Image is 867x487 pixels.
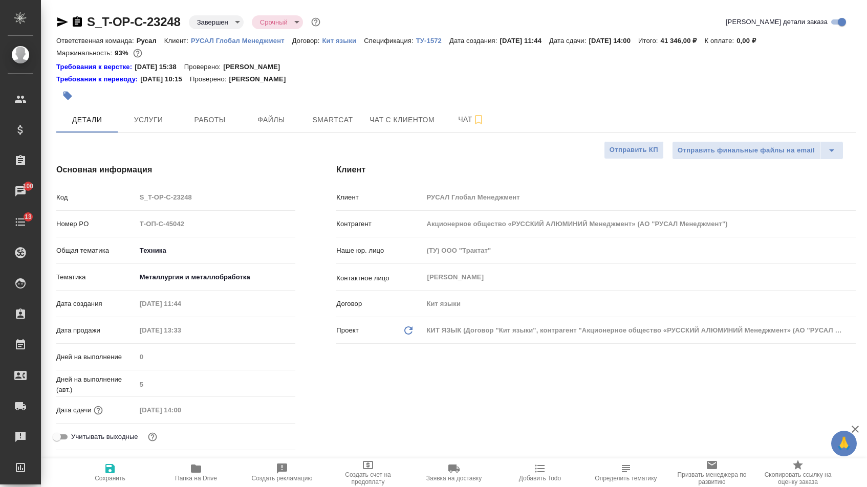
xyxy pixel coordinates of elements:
[292,37,322,45] p: Договор:
[423,322,856,339] div: КИТ ЯЗЫК (Договор "Кит языки", контрагент "Акционерное общество «РУССКИЙ АЛЮМИНИЙ Менеджмент» (АО...
[447,113,496,126] span: Чат
[87,15,181,29] a: S_T-OP-C-23248
[56,16,69,28] button: Скопировать ссылку для ЯМессенджера
[336,192,423,203] p: Клиент
[416,36,449,45] a: ТУ-1572
[136,349,296,364] input: Пустое поле
[336,219,423,229] p: Контрагент
[309,15,322,29] button: Доп статусы указывают на важность/срочность заказа
[426,475,482,482] span: Заявка на доставку
[638,37,660,45] p: Итого:
[67,458,153,487] button: Сохранить
[449,37,500,45] p: Дата создания:
[56,37,137,45] p: Ответственная команда:
[56,74,140,84] div: Нажми, чтобы открыть папку с инструкцией
[71,16,83,28] button: Скопировать ссылку
[153,458,239,487] button: Папка на Drive
[322,36,364,45] a: Кит языки
[423,190,856,205] input: Пустое поле
[56,192,136,203] p: Код
[364,37,416,45] p: Спецификация:
[472,114,485,126] svg: Подписаться
[136,242,296,259] div: Техника
[56,272,136,282] p: Тематика
[755,458,841,487] button: Скопировать ссылку на оценку заказа
[257,18,291,27] button: Срочный
[189,15,244,29] div: Завершен
[3,179,38,204] a: 100
[56,219,136,229] p: Номер PO
[336,299,423,309] p: Договор
[835,433,853,454] span: 🙏
[336,325,359,336] p: Проект
[136,296,226,311] input: Пустое поле
[56,62,135,72] div: Нажми, чтобы открыть папку с инструкцией
[56,74,140,84] a: Требования к переводу:
[164,37,191,45] p: Клиент:
[229,74,293,84] p: [PERSON_NAME]
[175,475,217,482] span: Папка на Drive
[56,49,115,57] p: Маржинальность:
[500,37,549,45] p: [DATE] 11:44
[423,243,856,258] input: Пустое поле
[191,36,292,45] a: РУСАЛ Глобал Менеджмент
[135,62,184,72] p: [DATE] 15:38
[136,403,226,417] input: Пустое поле
[137,37,164,45] p: Русал
[92,404,105,417] button: Если добавить услуги и заполнить их объемом, то дата рассчитается автоматически
[184,62,224,72] p: Проверено:
[56,374,136,395] p: Дней на выполнение (авт.)
[56,299,136,309] p: Дата создания
[136,216,296,231] input: Пустое поле
[370,114,435,126] span: Чат с клиентом
[705,37,737,45] p: К оплате:
[56,352,136,362] p: Дней на выполнение
[239,458,325,487] button: Создать рекламацию
[423,216,856,231] input: Пустое поле
[115,49,131,57] p: 93%
[549,37,589,45] p: Дата сдачи:
[595,475,657,482] span: Определить тематику
[191,37,292,45] p: РУСАЛ Глобал Менеджмент
[416,37,449,45] p: ТУ-1572
[18,212,38,222] span: 13
[831,431,857,456] button: 🙏
[336,273,423,283] p: Контактное лицо
[669,458,755,487] button: Призвать менеджера по развитию
[589,37,638,45] p: [DATE] 14:00
[726,17,828,27] span: [PERSON_NAME] детали заказа
[678,145,815,157] span: Отправить финальные файлы на email
[672,141,820,160] button: Отправить финальные файлы на email
[736,37,764,45] p: 0,00 ₽
[17,181,40,191] span: 100
[675,471,749,485] span: Призвать менеджера по развитию
[194,18,231,27] button: Завершен
[331,471,405,485] span: Создать счет на предоплату
[56,325,136,336] p: Дата продажи
[140,74,190,84] p: [DATE] 10:15
[71,432,138,442] span: Учитывать выходные
[56,62,135,72] a: Требования к верстке:
[325,458,411,487] button: Создать счет на предоплату
[308,114,357,126] span: Smartcat
[583,458,669,487] button: Определить тематику
[672,141,843,160] div: split button
[497,458,583,487] button: Добавить Todo
[247,114,296,126] span: Файлы
[62,114,112,126] span: Детали
[411,458,497,487] button: Заявка на доставку
[136,190,296,205] input: Пустое поле
[223,62,288,72] p: [PERSON_NAME]
[761,471,835,485] span: Скопировать ссылку на оценку заказа
[95,475,125,482] span: Сохранить
[136,323,226,338] input: Пустое поле
[56,405,92,415] p: Дата сдачи
[136,269,296,286] div: Металлургия и металлобработка
[336,246,423,256] p: Наше юр. лицо
[604,141,664,159] button: Отправить КП
[131,47,144,60] button: 2431.60 RUB;
[252,15,303,29] div: Завершен
[185,114,234,126] span: Работы
[136,377,296,392] input: Пустое поле
[322,37,364,45] p: Кит языки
